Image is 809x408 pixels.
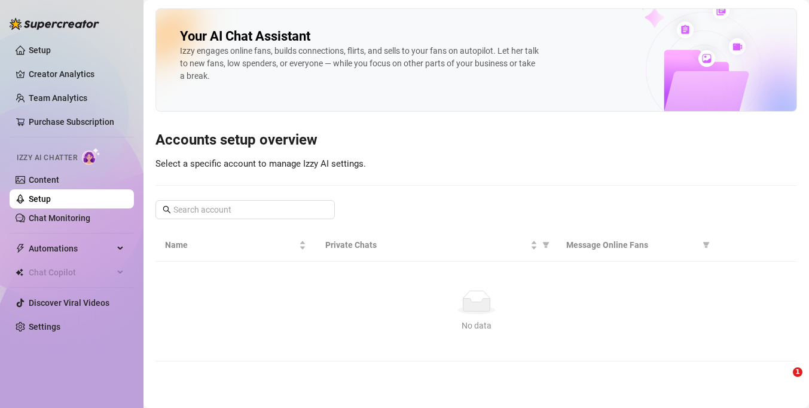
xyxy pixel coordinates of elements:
img: Chat Copilot [16,268,23,277]
a: Team Analytics [29,93,87,103]
th: Name [155,229,316,262]
span: Chat Copilot [29,263,114,282]
input: Search account [173,203,318,216]
img: logo-BBDzfeDw.svg [10,18,99,30]
th: Private Chats [316,229,556,262]
div: No data [170,319,783,332]
img: AI Chatter [82,148,100,165]
a: Discover Viral Videos [29,298,109,308]
a: Creator Analytics [29,65,124,84]
a: Purchase Subscription [29,117,114,127]
a: Content [29,175,59,185]
span: thunderbolt [16,244,25,253]
a: Chat Monitoring [29,213,90,223]
a: Setup [29,194,51,204]
span: filter [703,241,710,249]
span: filter [700,236,712,254]
span: Izzy AI Chatter [17,152,77,164]
a: Setup [29,45,51,55]
span: 1 [793,367,802,377]
span: Automations [29,239,114,258]
span: filter [542,241,549,249]
span: Private Chats [325,238,527,251]
span: search [163,205,171,214]
span: filter [540,236,552,254]
span: Message Online Fans [566,238,698,251]
span: Select a specific account to manage Izzy AI settings. [155,158,366,169]
h3: Accounts setup overview [155,131,797,150]
div: Izzy engages online fans, builds connections, flirts, and sells to your fans on autopilot. Let he... [180,45,539,82]
h2: Your AI Chat Assistant [180,28,310,45]
span: Name [165,238,297,251]
iframe: Intercom live chat [768,367,797,396]
a: Settings [29,322,60,332]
